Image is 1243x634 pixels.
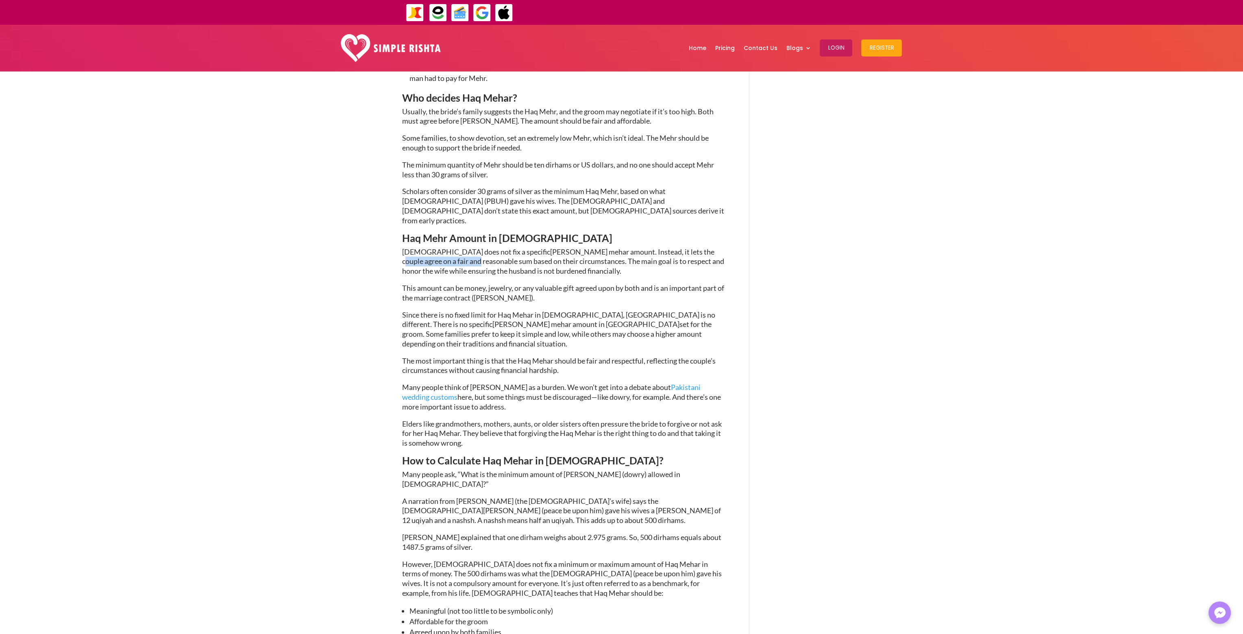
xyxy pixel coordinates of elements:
span: The Mehr elevates the honour and position of a woman. As a women pay for dowry. Comparatively, a ... [409,63,723,83]
span: The minimum quantity of Mehr should be ten dirhams or US dollars, and no one should accept Mehr l... [402,160,714,179]
a: Login [820,27,852,69]
span: Elders like grandmothers, mothers, aunts, or older sisters often pressure the bride to forgive or... [402,419,722,448]
strong: ایزی پیسہ [673,5,691,19]
span: [PERSON_NAME] explained that one dirham weighs about 2.975 grams. So, 500 dirhams equals about 14... [402,533,721,551]
span: Many people ask, “What is the minimum amount of [PERSON_NAME] (dowry) allowed in [DEMOGRAPHIC_DAT... [402,470,680,488]
span: Some families, to show devotion, set an extremely low Mehr, which isn’t ideal. The Mehr should be... [402,133,709,152]
a: Contact Us [743,27,777,69]
span: Since there is no fixed limit for Haq Mehar in [DEMOGRAPHIC_DATA], [GEOGRAPHIC_DATA] is no differ... [402,310,715,329]
span: How to Calculate Haq Mehar in [DEMOGRAPHIC_DATA]? [402,454,664,466]
span: Usually, the bride’s family suggests the Haq Mehr, and the groom may negotiate if it’s too high. ... [402,107,714,126]
span: [DEMOGRAPHIC_DATA] does not fix a specific [402,247,550,256]
img: EasyPaisa-icon [429,4,447,22]
span: Many people think of [PERSON_NAME] as a burden. We won’t get into a debate about [402,383,671,392]
img: JazzCash-icon [406,4,424,22]
span: Scholars often consider 30 grams of silver as the minimum Haq Mehr, based on what [DEMOGRAPHIC_DA... [402,187,724,224]
span: Meaningful (not too little to be symbolic only) [409,606,553,615]
a: Home [688,27,706,69]
span: The most important thing is that the Haq Mehar should be fair and respectful, reflecting the coup... [402,356,716,375]
span: Haq Mehr Amount in [DEMOGRAPHIC_DATA] [402,232,612,244]
span: . Instead, it lets the couple agree on a fair and reasonable sum based on their circumstances. Th... [402,247,724,276]
span: This amount can be money, jewelry, or any valuable gift agreed upon by both and is an important p... [402,283,724,302]
span: Who decides Haq Mehar? [402,92,517,104]
a: Pakistani wedding customs [402,383,701,401]
span: However, [DEMOGRAPHIC_DATA] does not fix a minimum or maximum amount of Haq Mehar in terms of mon... [402,560,722,597]
span: A narration from [PERSON_NAME] (the [DEMOGRAPHIC_DATA]’s wife) says the [DEMOGRAPHIC_DATA][PERSON... [402,497,721,525]
img: GooglePay-icon [473,4,491,22]
span: here, but some things must be discouraged—like dowry, for example. And there’s one more important... [402,392,721,411]
a: Register [861,27,902,69]
button: Login [820,39,852,57]
a: Pricing [715,27,734,69]
strong: جاز کیش [693,5,710,19]
img: ApplePay-icon [495,4,513,22]
img: Messenger [1212,605,1228,621]
span: Affordable for the groom [409,617,488,626]
span: set for the groom. Some families prefer to keep it simple and low, while others may choose a high... [402,320,712,348]
button: Register [861,39,902,57]
span: [PERSON_NAME] mehar amount [550,247,655,256]
div: ایپ میں پیمنٹ صرف گوگل پے اور ایپل پے کے ذریعے ممکن ہے۔ ، یا کریڈٹ کارڈ کے ذریعے ویب سائٹ پر ہوگی۔ [538,7,889,17]
img: Credit Cards [451,4,469,22]
span: [PERSON_NAME] mehar amount in [GEOGRAPHIC_DATA] [492,320,679,329]
a: Blogs [786,27,811,69]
